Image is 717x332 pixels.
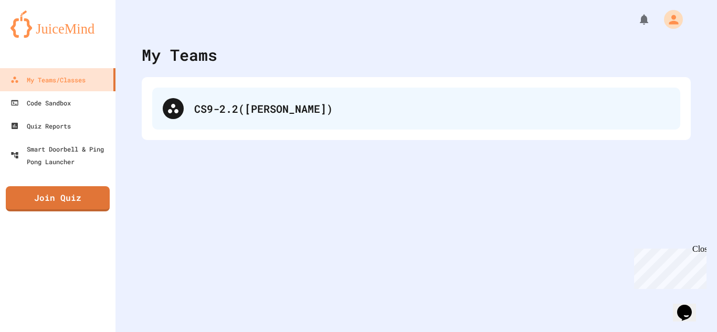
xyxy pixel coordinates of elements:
[10,10,105,38] img: logo-orange.svg
[673,290,707,322] iframe: chat widget
[630,244,707,289] iframe: chat widget
[194,101,670,116] div: CS9-2.2([PERSON_NAME])
[142,43,217,67] div: My Teams
[152,88,680,130] div: CS9-2.2([PERSON_NAME])
[6,186,110,211] a: Join Quiz
[618,10,653,28] div: My Notifications
[10,97,71,109] div: Code Sandbox
[10,120,71,132] div: Quiz Reports
[10,143,111,168] div: Smart Doorbell & Ping Pong Launcher
[653,7,686,31] div: My Account
[4,4,72,67] div: Chat with us now!Close
[10,73,86,86] div: My Teams/Classes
